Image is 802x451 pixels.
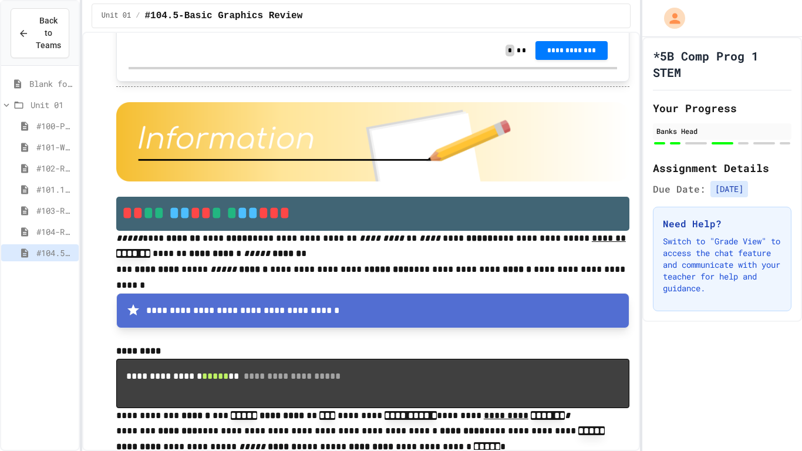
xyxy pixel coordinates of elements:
span: #104.5-Basic Graphics Review [144,9,302,23]
h1: *5B Comp Prog 1 STEM [653,48,791,80]
span: [DATE] [710,181,748,197]
span: #104-Rising Sun Plus [36,225,74,238]
button: Back to Teams [11,8,69,58]
span: #101.1-PC-Where am I? [36,183,74,196]
span: / [136,11,140,21]
div: Banks Head [656,126,788,136]
span: Back to Teams [36,15,61,52]
h2: Your Progress [653,100,791,116]
span: #104.5-Basic Graphics Review [36,247,74,259]
span: Unit 01 [31,99,74,111]
div: My Account [652,5,688,32]
span: #101-What's This ?? [36,141,74,153]
span: Unit 01 [102,11,131,21]
h2: Assignment Details [653,160,791,176]
span: Blank for practice [29,78,74,90]
p: Switch to "Grade View" to access the chat feature and communicate with your teacher for help and ... [663,235,781,294]
h3: Need Help? [663,217,781,231]
span: Due Date: [653,182,706,196]
span: #100-Python [36,120,74,132]
span: #102-Rising Sun [36,162,74,174]
span: #103-Random Box [36,204,74,217]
